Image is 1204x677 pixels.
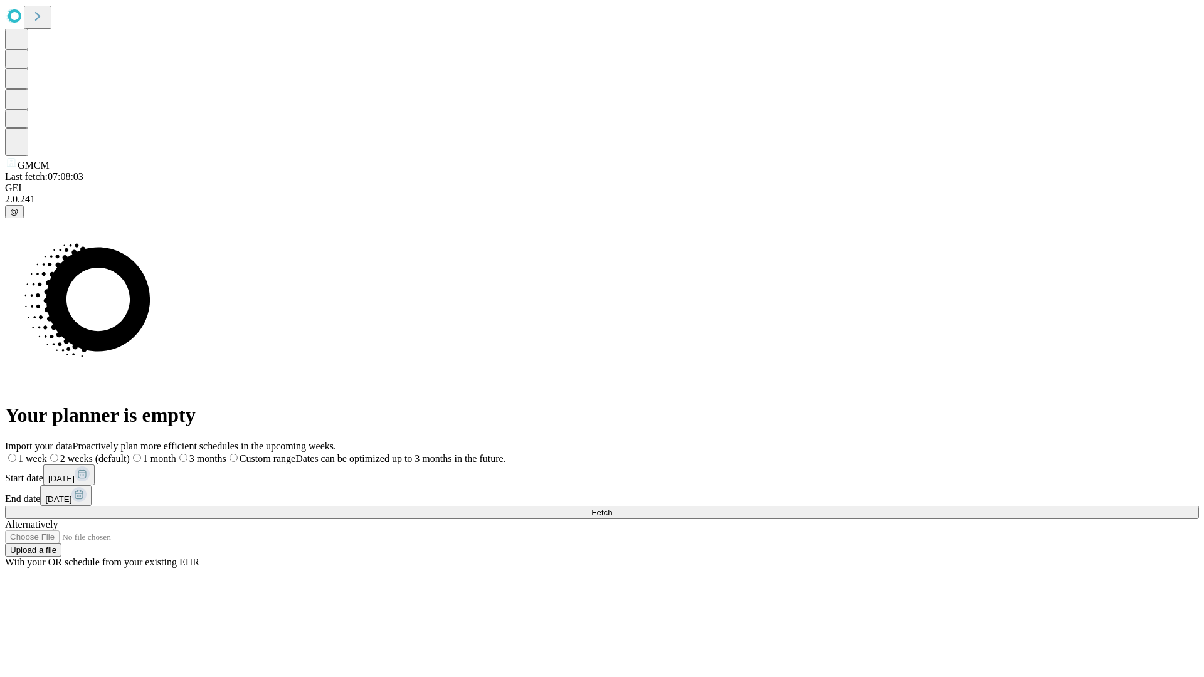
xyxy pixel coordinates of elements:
[189,453,226,464] span: 3 months
[5,205,24,218] button: @
[591,508,612,517] span: Fetch
[133,454,141,462] input: 1 month
[5,441,73,451] span: Import your data
[43,464,95,485] button: [DATE]
[240,453,295,464] span: Custom range
[40,485,92,506] button: [DATE]
[5,485,1199,506] div: End date
[18,453,47,464] span: 1 week
[5,464,1199,485] div: Start date
[60,453,130,464] span: 2 weeks (default)
[5,506,1199,519] button: Fetch
[45,495,71,504] span: [DATE]
[230,454,238,462] input: Custom rangeDates can be optimized up to 3 months in the future.
[5,171,83,182] span: Last fetch: 07:08:03
[73,441,336,451] span: Proactively plan more efficient schedules in the upcoming weeks.
[5,543,61,557] button: Upload a file
[5,519,58,530] span: Alternatively
[50,454,58,462] input: 2 weeks (default)
[179,454,187,462] input: 3 months
[295,453,505,464] span: Dates can be optimized up to 3 months in the future.
[5,194,1199,205] div: 2.0.241
[5,404,1199,427] h1: Your planner is empty
[8,454,16,462] input: 1 week
[48,474,75,483] span: [DATE]
[10,207,19,216] span: @
[5,182,1199,194] div: GEI
[18,160,50,171] span: GMCM
[143,453,176,464] span: 1 month
[5,557,199,567] span: With your OR schedule from your existing EHR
